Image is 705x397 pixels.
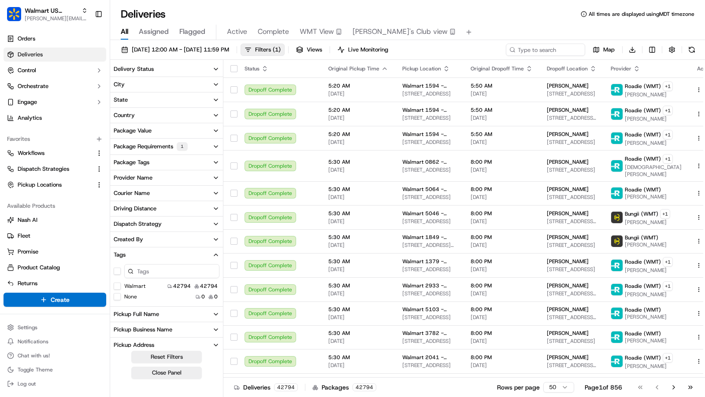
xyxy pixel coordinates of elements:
[78,160,96,167] span: [DATE]
[110,108,223,123] button: Country
[547,330,589,337] span: [PERSON_NAME]
[547,258,589,265] span: [PERSON_NAME]
[114,220,162,228] div: Dispatch Strategy
[471,82,533,89] span: 5:50 AM
[611,235,623,247] img: profile_bungii_partner.png
[4,63,106,77] button: Control
[110,92,223,107] button: State
[471,218,533,225] span: [DATE]
[547,362,597,369] span: [STREET_ADDRESS][US_STATE]
[471,242,533,249] span: [DATE]
[402,82,456,89] span: Walmart 1594 - [GEOGRAPHIC_DATA], [GEOGRAPHIC_DATA]
[18,98,37,106] span: Engage
[110,217,223,232] button: Dispatch Strategy
[663,353,673,363] button: +1
[547,306,589,313] span: [PERSON_NAME]
[4,4,91,25] button: Walmart US CorporateWalmart US Corporate[PERSON_NAME][EMAIL_ADDRESS][DOMAIN_NAME]
[23,56,159,66] input: Got a question? Start typing here...
[328,82,388,89] span: 5:20 AM
[9,84,25,99] img: 1736555255976-a54dd68f-1ca7-489b-9aae-adbdc363a1c4
[4,276,106,290] button: Returns
[18,149,45,157] span: Workflows
[110,139,223,154] button: Package Requirements1
[625,115,673,122] span: [PERSON_NAME]
[7,232,103,240] a: Fleet
[625,267,673,274] span: [PERSON_NAME]
[663,154,673,164] button: +1
[114,158,149,166] div: Package Tags
[7,7,21,21] img: Walmart US Corporate
[292,44,326,56] button: Views
[124,283,145,290] label: walmart
[625,306,661,313] span: Roadie (WMT)
[7,165,92,173] a: Dispatch Strategies
[547,194,597,201] span: [STREET_ADDRESS]
[83,196,141,205] span: API Documentation
[402,258,456,265] span: Walmart 1379 - [GEOGRAPHIC_DATA], [GEOGRAPHIC_DATA]
[471,306,533,313] span: 8:00 PM
[132,46,229,54] span: [DATE] 12:00 AM - [DATE] 11:59 PM
[547,290,597,297] span: [STREET_ADDRESS][PERSON_NAME]
[4,178,106,192] button: Pickup Locations
[18,264,60,272] span: Product Catalog
[4,378,106,390] button: Log out
[625,291,673,298] span: [PERSON_NAME]
[547,354,589,361] span: [PERSON_NAME]
[402,282,456,289] span: Walmart 2933 - [GEOGRAPHIC_DATA], WV
[625,186,661,193] span: Roadie (WMT)
[402,354,456,361] span: Walmart 2041 - [GEOGRAPHIC_DATA], [GEOGRAPHIC_DATA]
[18,352,50,359] span: Chat with us!
[4,32,106,46] a: Orders
[547,107,589,114] span: [PERSON_NAME]
[177,142,188,151] div: 1
[110,77,223,92] button: City
[663,106,673,115] button: +1
[625,219,670,226] span: [PERSON_NAME]
[9,128,23,142] img: unihopllc
[547,218,597,225] span: [STREET_ADDRESS][PERSON_NAME]
[611,108,623,120] img: roadie-logo-v2.jpg
[352,26,448,37] span: [PERSON_NAME]'s Club view
[18,35,35,43] span: Orders
[611,160,623,172] img: roadie-logo-v2.jpg
[625,155,661,162] span: Roadie (WMT)
[547,139,597,146] span: [STREET_ADDRESS]
[73,160,76,167] span: •
[4,132,106,146] div: Favorites
[402,362,456,369] span: [STREET_ADDRESS]
[4,293,106,307] button: Create
[131,367,202,379] button: Close Panel
[625,354,661,361] span: Roadie (WMT)
[611,84,623,96] img: roadie-logo-v2.jpg
[328,290,388,297] span: [DATE]
[328,139,388,146] span: [DATE]
[471,338,533,345] span: [DATE]
[328,90,388,97] span: [DATE]
[625,131,661,138] span: Roadie (WMT)
[547,242,597,249] span: [STREET_ADDRESS]
[110,123,223,138] button: Package Value
[137,112,160,123] button: See all
[110,232,223,247] button: Created By
[121,7,166,21] h1: Deliveries
[402,90,456,97] span: [STREET_ADDRESS]
[660,209,670,219] button: +1
[71,193,145,209] a: 💻API Documentation
[114,142,188,151] div: Package Requirements
[114,341,154,349] div: Pickup Address
[4,48,106,62] a: Deliveries
[328,266,388,273] span: [DATE]
[18,366,53,373] span: Toggle Theme
[625,91,673,98] span: [PERSON_NAME]
[7,264,103,272] a: Product Catalog
[402,186,456,193] span: Walmart 5064 - [GEOGRAPHIC_DATA], [GEOGRAPHIC_DATA]
[124,264,219,278] input: Tags
[506,44,585,56] input: Type to search
[25,6,78,15] button: Walmart US Corporate
[402,210,456,217] span: Walmart 5046 - [GEOGRAPHIC_DATA], [GEOGRAPHIC_DATA]
[307,46,322,54] span: Views
[686,44,698,56] button: Refresh
[471,158,533,165] span: 8:00 PM
[328,258,388,265] span: 5:30 AM
[547,314,597,321] span: [STREET_ADDRESS][PERSON_NAME]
